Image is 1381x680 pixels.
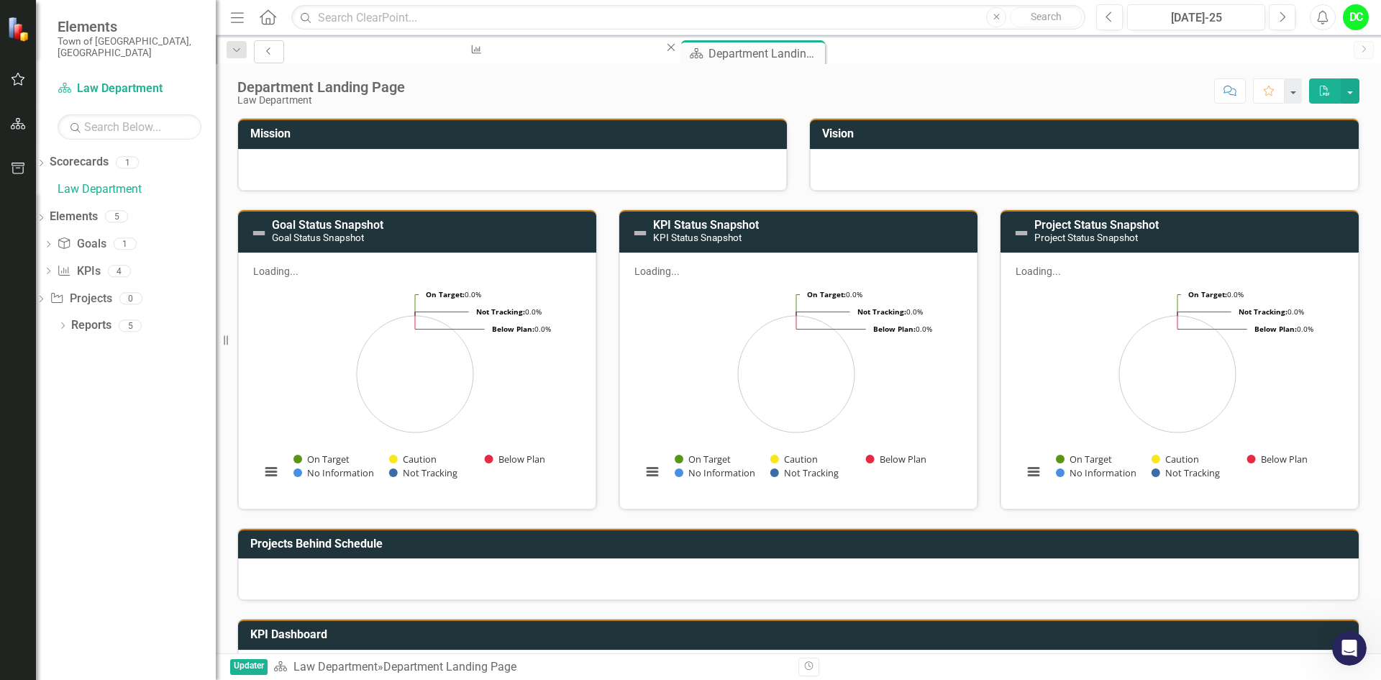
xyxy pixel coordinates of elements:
svg: Interactive chart [634,278,958,494]
tspan: Not Tracking: [1239,307,1287,317]
div: Law Department [237,95,405,106]
div: okay so i am just asking for automation to be added to be left hand control panel. once that is d... [63,122,265,178]
text: 0.0% [1188,289,1244,299]
div: 5 [119,319,142,332]
button: Show No Information [1056,466,1136,479]
text: 0.0% [1239,307,1304,317]
a: Goal Status Snapshot [272,218,383,232]
tspan: On Target: [1188,289,1227,299]
button: Show No Information [675,466,755,479]
a: Law Department [293,660,378,674]
div: I understand that, data loader is more for administrator level on the account. [12,57,236,102]
button: Show Caution [389,453,437,466]
button: Search [1010,7,1082,27]
div: So you will not be able to get that as your actual user level. [12,199,236,244]
input: Search ClearPoint... [291,5,1085,30]
textarea: Message… [12,441,275,466]
button: Gif picker [45,471,57,483]
tspan: Below Plan: [492,324,534,334]
text: 0.0% [873,324,932,334]
div: Jeff says… [12,199,276,255]
h3: Vision [822,127,1352,140]
div: so what am i asking for? you say DL is for Administrator level but automation is connected to DL,... [52,255,276,343]
button: Show Not Tracking [389,466,458,479]
h3: Mission [250,127,780,140]
button: Show Below Plan [866,453,927,466]
div: 1 [114,238,137,250]
h3: KPI Dashboard [250,628,1352,641]
div: Contract Review: Increase the contract turnaround time to 90% [DATE] or less by [DATE]. [297,54,651,72]
div: 1 [116,156,139,168]
button: View chart menu, Chart [261,462,281,482]
div: Department Landing Page [237,79,405,95]
button: View chart menu, Chart [642,462,662,482]
svg: Interactive chart [253,278,577,494]
tspan: Not Tracking: [476,307,525,317]
div: Department Landing Page [383,660,516,674]
small: Town of [GEOGRAPHIC_DATA], [GEOGRAPHIC_DATA] [58,35,201,59]
a: Reports [71,317,111,334]
div: 0 [119,292,142,304]
button: Show Caution [1152,453,1199,466]
h3: Projects Behind Schedule [250,538,1352,550]
div: ​ [23,434,224,462]
div: You can use the next article for more information and better understanding on this topic: [23,363,224,420]
p: Active [70,18,99,32]
img: Not Defined [1013,225,1030,242]
button: DC [1343,4,1369,30]
button: Home [251,6,278,33]
div: I understand that, data loader is more for administrator level on the account. [23,65,224,94]
a: Project Status Snapshot [1034,218,1159,232]
a: Contract Review: Increase the contract turnaround time to 90% [DATE] or less by [DATE]. [284,40,664,58]
img: ClearPoint Strategy [7,17,32,42]
text: 0.0% [1254,324,1313,334]
svg: Interactive chart [1016,278,1339,494]
button: Show Not Tracking [1152,466,1221,479]
span: Elements [58,18,201,35]
a: Goals [57,236,106,253]
small: Goal Status Snapshot [272,232,364,243]
div: Department Landing Page [708,45,821,63]
div: Chart. Highcharts interactive chart. [253,278,581,494]
tspan: On Target: [426,289,465,299]
a: KPI Status Snapshot [653,218,759,232]
button: Show Below Plan [1247,453,1308,466]
button: Show No Information [293,466,373,479]
a: Law Department [58,181,216,198]
img: Not Defined [250,225,268,242]
span: Updater [230,659,268,676]
a: Law Department [58,81,201,97]
div: Loading... [253,264,581,278]
button: [DATE]-25 [1127,4,1265,30]
img: Profile image for Jeff [41,8,64,31]
div: Loading... [1016,264,1344,278]
input: Search Below... [58,114,201,140]
button: Show On Target [293,453,350,466]
div: So you will not be able to get that as your actual user level. [23,207,224,235]
button: Show Not Tracking [770,466,839,479]
div: Jeff says… [12,57,276,114]
button: Show On Target [675,453,731,466]
tspan: On Target: [807,289,846,299]
text: 0.0% [476,307,542,317]
div: Diane says… [12,255,276,355]
small: Project Status Snapshot [1034,232,1138,243]
button: View chart menu, Chart [1024,462,1044,482]
div: You can use the next article for more information and better understanding on this topic:Automati... [12,355,236,471]
div: so what am i asking for? you say DL is for Administrator level but automation is connected to DL,... [63,264,265,335]
button: Send a message… [247,466,270,489]
text: 0.0% [807,289,862,299]
div: Loading... [634,264,962,278]
img: Not Defined [632,225,649,242]
button: Emoji picker [22,471,34,483]
div: Chart. Highcharts interactive chart. [634,278,962,494]
div: 4 [108,265,131,277]
span: Search [1031,11,1062,22]
div: Jeff says… [12,355,276,472]
iframe: Intercom live chat [1332,631,1367,666]
a: Automation & Integration - Data Loader [23,393,224,419]
div: Diane says… [12,114,276,199]
tspan: Below Plan: [873,324,916,334]
tspan: Not Tracking: [857,307,906,317]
